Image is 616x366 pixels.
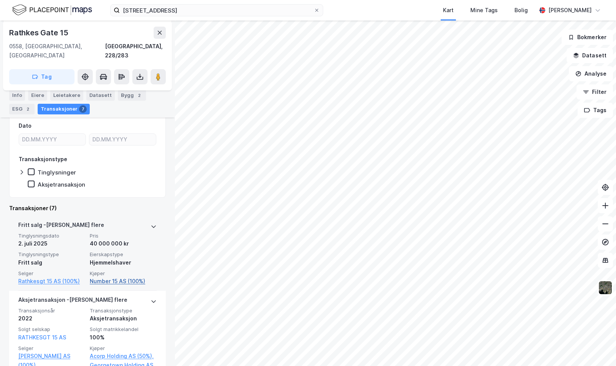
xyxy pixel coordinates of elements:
[576,84,613,100] button: Filter
[18,326,85,333] span: Solgt selskap
[18,307,85,314] span: Transaksjonsår
[50,90,83,101] div: Leietakere
[18,239,85,248] div: 2. juli 2025
[9,204,166,213] div: Transaksjoner (7)
[79,105,87,113] div: 7
[18,295,127,307] div: Aksjetransaksjon - [PERSON_NAME] flere
[90,307,157,314] span: Transaksjonstype
[443,6,454,15] div: Kart
[38,169,76,176] div: Tinglysninger
[19,121,32,130] div: Dato
[18,334,66,341] a: RATHKESGT 15 AS
[18,270,85,277] span: Selger
[18,220,104,233] div: Fritt salg - [PERSON_NAME] flere
[18,345,85,352] span: Selger
[18,277,85,286] a: Rathkesgt 15 AS (100%)
[86,90,115,101] div: Datasett
[18,314,85,323] div: 2022
[562,30,613,45] button: Bokmerker
[38,104,90,114] div: Transaksjoner
[9,69,75,84] button: Tag
[118,90,146,101] div: Bygg
[105,42,166,60] div: [GEOGRAPHIC_DATA], 228/283
[578,103,613,118] button: Tags
[90,333,157,342] div: 100%
[578,330,616,366] div: Kontrollprogram for chat
[9,104,35,114] div: ESG
[38,181,85,188] div: Aksjetransaksjon
[9,27,70,39] div: Rathkes Gate 15
[19,134,86,145] input: DD.MM.YYYY
[28,90,47,101] div: Eiere
[598,280,613,295] img: 9k=
[90,352,157,361] a: Acorp Holding AS (50%),
[90,258,157,267] div: Hjemmelshaver
[90,345,157,352] span: Kjøper
[514,6,528,15] div: Bolig
[90,251,157,258] span: Eierskapstype
[89,134,156,145] input: DD.MM.YYYY
[90,314,157,323] div: Aksjetransaksjon
[9,90,25,101] div: Info
[90,326,157,333] span: Solgt matrikkelandel
[135,92,143,99] div: 2
[578,330,616,366] iframe: Chat Widget
[90,233,157,239] span: Pris
[19,155,67,164] div: Transaksjonstype
[9,42,105,60] div: 0558, [GEOGRAPHIC_DATA], [GEOGRAPHIC_DATA]
[18,251,85,258] span: Tinglysningstype
[90,239,157,248] div: 40 000 000 kr
[567,48,613,63] button: Datasett
[18,258,85,267] div: Fritt salg
[18,233,85,239] span: Tinglysningsdato
[470,6,498,15] div: Mine Tags
[120,5,314,16] input: Søk på adresse, matrikkel, gårdeiere, leietakere eller personer
[548,6,592,15] div: [PERSON_NAME]
[90,277,157,286] a: Number 15 AS (100%)
[569,66,613,81] button: Analyse
[12,3,92,17] img: logo.f888ab2527a4732fd821a326f86c7f29.svg
[24,105,32,113] div: 2
[90,270,157,277] span: Kjøper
